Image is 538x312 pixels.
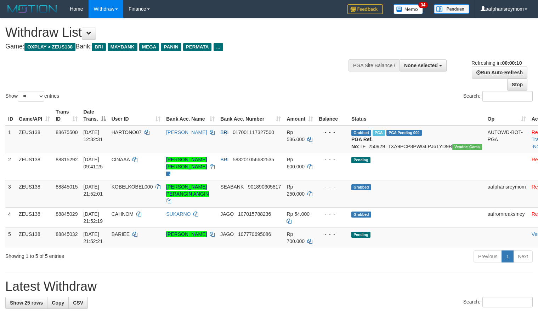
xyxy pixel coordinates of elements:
span: 88845032 [56,231,78,237]
div: Showing 1 to 5 of 5 entries [5,250,219,260]
span: Copy 107015788236 to clipboard [238,211,271,217]
span: Show 25 rows [10,300,43,306]
a: Run Auto-Refresh [472,67,527,79]
th: User ID: activate to sort column ascending [109,105,164,126]
td: TF_250929_TXA9PCP8PWGLPJ61YD9R [349,126,485,153]
td: 3 [5,180,16,207]
span: Rp 54.000 [287,211,310,217]
span: JAGO [220,211,234,217]
td: ZEUS138 [16,126,53,153]
a: [PERSON_NAME] [166,231,207,237]
span: JAGO [220,231,234,237]
span: [DATE] 12:32:31 [83,129,103,142]
span: [DATE] 21:52:01 [83,184,103,197]
td: 5 [5,227,16,248]
input: Search: [482,297,533,307]
span: 88675500 [56,129,78,135]
span: Copy 107770695086 to clipboard [238,231,271,237]
span: BARIEE [112,231,130,237]
span: OXPLAY > ZEUS138 [24,43,75,51]
span: BRI [220,157,228,162]
span: MAYBANK [108,43,137,51]
span: None selected [404,63,438,68]
td: 4 [5,207,16,227]
img: MOTION_logo.png [5,4,59,14]
div: - - - [319,129,346,136]
span: PERMATA [183,43,212,51]
span: Copy 017001117327500 to clipboard [233,129,274,135]
span: Copy 583201056682535 to clipboard [233,157,274,162]
td: ZEUS138 [16,153,53,180]
select: Showentries [18,91,44,102]
span: [DATE] 21:52:19 [83,211,103,224]
div: - - - [319,156,346,163]
th: Trans ID: activate to sort column ascending [53,105,80,126]
td: 1 [5,126,16,153]
div: - - - [319,183,346,190]
input: Search: [482,91,533,102]
td: AUTOWD-BOT-PGA [485,126,529,153]
span: PANIN [161,43,181,51]
span: Grabbed [351,184,371,190]
span: BRI [92,43,106,51]
td: ZEUS138 [16,227,53,248]
a: [PERSON_NAME] [166,129,207,135]
a: CSV [68,297,88,309]
span: Copy 901890305817 to clipboard [248,184,281,190]
img: panduan.png [434,4,469,14]
span: BRI [220,129,228,135]
img: Feedback.jpg [347,4,383,14]
span: Grabbed [351,212,371,218]
th: Game/API: activate to sort column ascending [16,105,53,126]
a: SUKARNO [166,211,191,217]
span: 34 [418,2,428,8]
h1: Latest Withdraw [5,279,533,294]
button: None selected [400,59,447,71]
a: [PERSON_NAME] PERANGIN ANGIN [166,184,209,197]
span: 88845029 [56,211,78,217]
span: Grabbed [351,130,371,136]
label: Search: [463,91,533,102]
span: SEABANK [220,184,244,190]
td: aafrornreaksmey [485,207,529,227]
span: Vendor URL: https://trx31.1velocity.biz [452,144,482,150]
span: CINAAA [112,157,130,162]
label: Show entries [5,91,59,102]
a: Stop [507,79,527,91]
th: Balance [316,105,349,126]
span: Marked by aaftrukkakada [373,130,385,136]
div: - - - [319,210,346,218]
a: [PERSON_NAME] [PERSON_NAME] [166,157,207,169]
span: Pending [351,157,370,163]
th: Date Trans.: activate to sort column descending [80,105,108,126]
a: Next [513,250,533,262]
td: 2 [5,153,16,180]
th: Status [349,105,485,126]
span: HARTONO07 [112,129,142,135]
span: Pending [351,232,370,238]
span: KOBELKOBEL000 [112,184,153,190]
span: CAHNOM [112,211,134,217]
td: aafphansreymom [485,180,529,207]
span: Rp 700.000 [287,231,305,244]
span: [DATE] 09:41:25 [83,157,103,169]
img: Button%20Memo.svg [393,4,423,14]
a: Previous [474,250,502,262]
span: [DATE] 21:52:21 [83,231,103,244]
th: Amount: activate to sort column ascending [284,105,316,126]
td: ZEUS138 [16,207,53,227]
b: PGA Ref. No: [351,137,373,149]
label: Search: [463,297,533,307]
th: Bank Acc. Number: activate to sort column ascending [217,105,284,126]
a: Show 25 rows [5,297,47,309]
span: 88845015 [56,184,78,190]
h1: Withdraw List [5,25,352,40]
h4: Game: Bank: [5,43,352,50]
strong: 00:00:10 [502,60,522,66]
span: PGA Pending [386,130,422,136]
span: Rp 250.000 [287,184,305,197]
div: - - - [319,231,346,238]
a: Copy [47,297,69,309]
td: ZEUS138 [16,180,53,207]
th: ID [5,105,16,126]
